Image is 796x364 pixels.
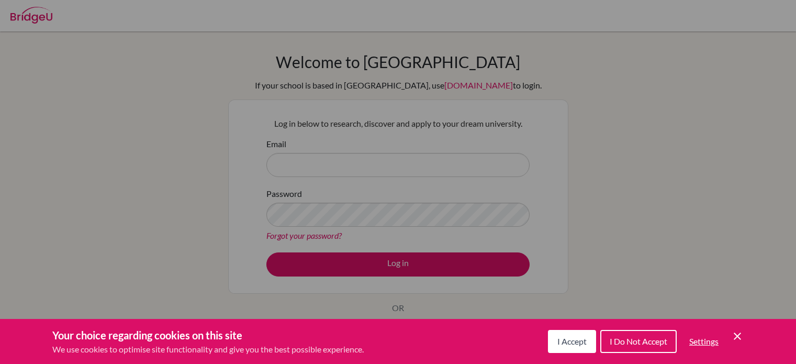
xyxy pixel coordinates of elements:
button: I Do Not Accept [600,330,677,353]
button: I Accept [548,330,596,353]
button: Save and close [731,330,744,343]
p: We use cookies to optimise site functionality and give you the best possible experience. [52,343,364,356]
span: I Accept [557,336,587,346]
span: I Do Not Accept [610,336,667,346]
h3: Your choice regarding cookies on this site [52,327,364,343]
span: Settings [689,336,719,346]
button: Settings [681,331,727,352]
